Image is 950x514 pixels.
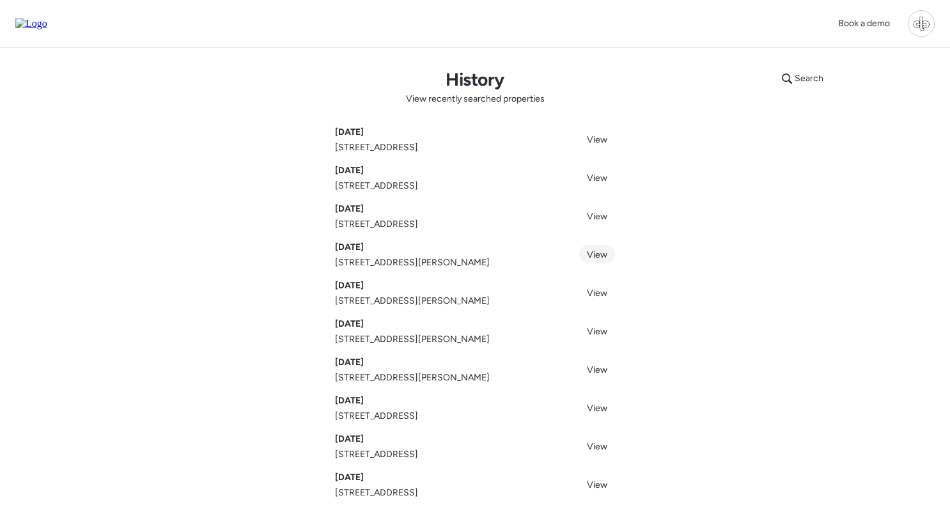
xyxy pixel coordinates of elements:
span: View [587,364,607,375]
img: Logo [15,18,47,29]
span: [DATE] [335,394,364,407]
a: View [579,168,615,187]
a: View [579,475,615,494]
span: [STREET_ADDRESS][PERSON_NAME] [335,333,490,346]
span: [STREET_ADDRESS][PERSON_NAME] [335,371,490,384]
span: [DATE] [335,126,364,139]
span: [DATE] [335,203,364,215]
a: View [579,130,615,148]
a: View [579,283,615,302]
a: View [579,245,615,263]
span: [STREET_ADDRESS] [335,410,418,423]
span: View [587,403,607,414]
span: View [587,173,607,183]
span: [DATE] [335,279,364,292]
span: View [587,134,607,145]
h1: History [446,68,504,90]
span: [STREET_ADDRESS][PERSON_NAME] [335,295,490,308]
span: View [587,288,607,299]
a: View [579,206,615,225]
span: [STREET_ADDRESS][PERSON_NAME] [335,256,490,269]
span: [DATE] [335,241,364,254]
span: Book a demo [838,18,890,29]
a: View [579,437,615,455]
a: View [579,398,615,417]
span: View [587,249,607,260]
a: View [579,322,615,340]
span: View [587,441,607,452]
span: [DATE] [335,318,364,331]
span: [STREET_ADDRESS] [335,218,418,231]
span: [DATE] [335,433,364,446]
span: [STREET_ADDRESS] [335,487,418,499]
span: [DATE] [335,356,364,369]
span: [STREET_ADDRESS] [335,141,418,154]
span: [STREET_ADDRESS] [335,448,418,461]
span: [DATE] [335,471,364,484]
span: View [587,479,607,490]
span: Search [795,72,823,85]
span: View [587,211,607,222]
span: [STREET_ADDRESS] [335,180,418,192]
a: View [579,360,615,378]
span: View [587,326,607,337]
span: [DATE] [335,164,364,177]
span: View recently searched properties [406,93,545,105]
